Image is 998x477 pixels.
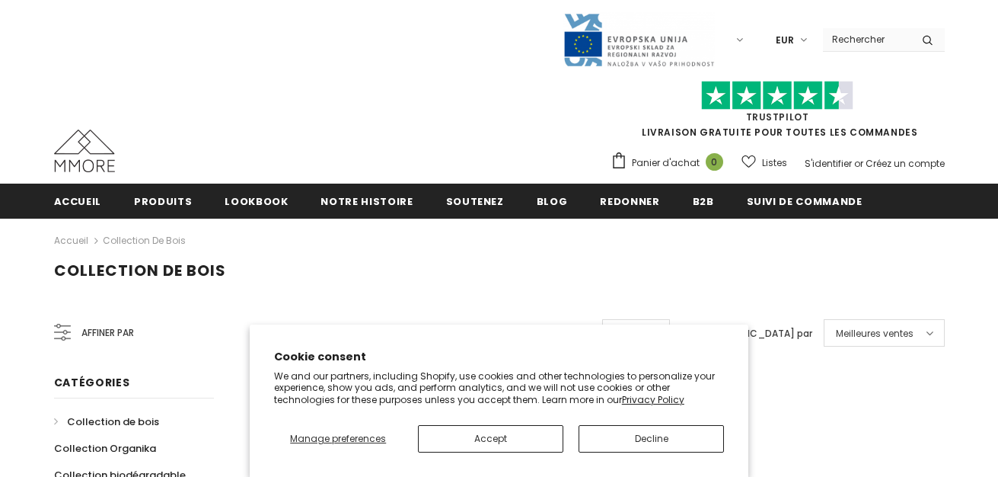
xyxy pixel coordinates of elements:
[54,408,159,435] a: Collection de bois
[290,432,386,445] span: Manage preferences
[693,326,812,341] label: [GEOGRAPHIC_DATA] par
[446,184,504,218] a: soutenez
[225,194,288,209] span: Lookbook
[747,194,862,209] span: Suivi de commande
[579,425,724,453] button: Decline
[274,370,725,406] p: We and our partners, including Shopify, use cookies and other technologies to personalize your ex...
[701,81,853,110] img: Faites confiance aux étoiles pilotes
[706,153,723,171] span: 0
[54,441,156,456] span: Collection Organika
[776,33,794,48] span: EUR
[320,184,413,218] a: Notre histoire
[67,415,159,429] span: Collection de bois
[600,184,659,218] a: Redonner
[537,184,568,218] a: Blog
[54,435,156,462] a: Collection Organika
[103,234,186,247] a: Collection de bois
[746,110,809,123] a: TrustPilot
[805,157,852,170] a: S'identifier
[418,425,563,453] button: Accept
[54,375,130,390] span: Catégories
[823,28,910,50] input: Search Site
[622,393,684,406] a: Privacy Policy
[54,260,226,281] span: Collection de bois
[81,325,134,341] span: Affiner par
[632,155,700,171] span: Panier d'achat
[836,326,914,341] span: Meilleures ventes
[600,194,659,209] span: Redonner
[225,184,288,218] a: Lookbook
[134,184,192,218] a: Produits
[741,149,787,176] a: Listes
[866,157,945,170] a: Créez un compte
[134,194,192,209] span: Produits
[54,232,88,250] a: Accueil
[747,184,862,218] a: Suivi de commande
[54,184,102,218] a: Accueil
[854,157,863,170] span: or
[563,12,715,68] img: Javni Razpis
[274,349,725,365] h2: Cookie consent
[563,33,715,46] a: Javni Razpis
[611,152,731,174] a: Panier d'achat 0
[274,425,403,453] button: Manage preferences
[320,194,413,209] span: Notre histoire
[693,194,714,209] span: B2B
[54,194,102,209] span: Accueil
[537,194,568,209] span: Blog
[446,194,504,209] span: soutenez
[693,184,714,218] a: B2B
[762,155,787,171] span: Listes
[611,88,945,139] span: LIVRAISON GRATUITE POUR TOUTES LES COMMANDES
[54,130,115,172] img: Cas MMORE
